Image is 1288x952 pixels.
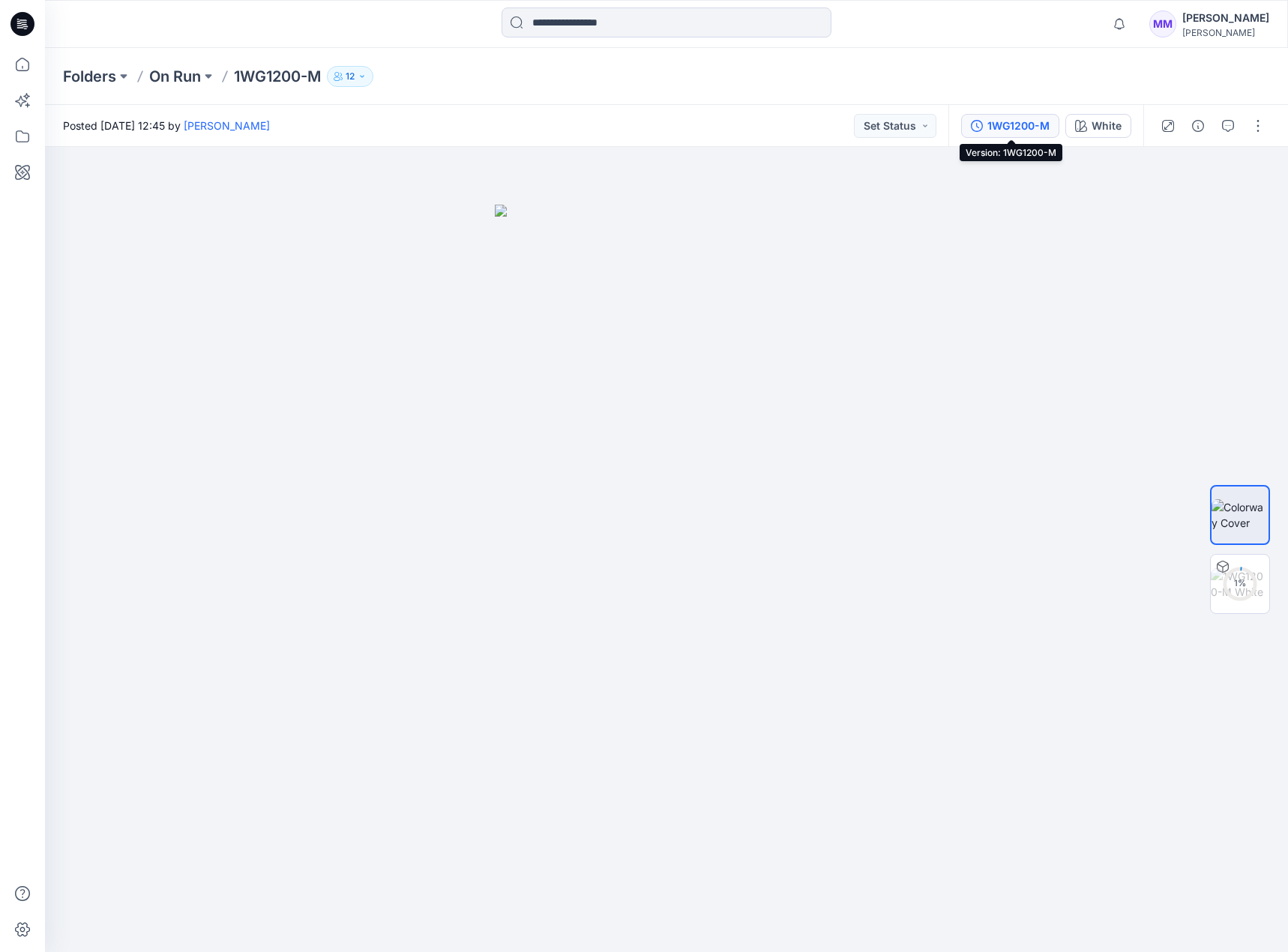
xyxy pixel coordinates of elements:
[149,66,201,87] a: On Run
[63,66,116,87] a: Folders
[1186,114,1210,138] button: Details
[234,66,321,87] p: 1WG1200-M
[1222,577,1258,590] div: 1 %
[1182,27,1269,38] div: [PERSON_NAME]
[1092,118,1122,134] div: White
[346,68,355,85] p: 12
[961,114,1059,138] button: 1WG1200-M
[1211,568,1269,600] img: 1WG1200-M White
[63,118,270,133] span: Posted [DATE] 12:45 by
[495,205,839,952] img: eyJhbGciOiJIUzI1NiIsImtpZCI6IjAiLCJzbHQiOiJzZXMiLCJ0eXAiOiJKV1QifQ.eyJkYXRhIjp7InR5cGUiOiJzdG9yYW...
[327,66,373,87] button: 12
[1182,9,1269,27] div: [PERSON_NAME]
[1149,10,1176,37] div: MM
[1065,114,1131,138] button: White
[1212,499,1269,531] img: Colorway Cover
[184,119,270,132] a: [PERSON_NAME]
[987,118,1050,134] div: 1WG1200-M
